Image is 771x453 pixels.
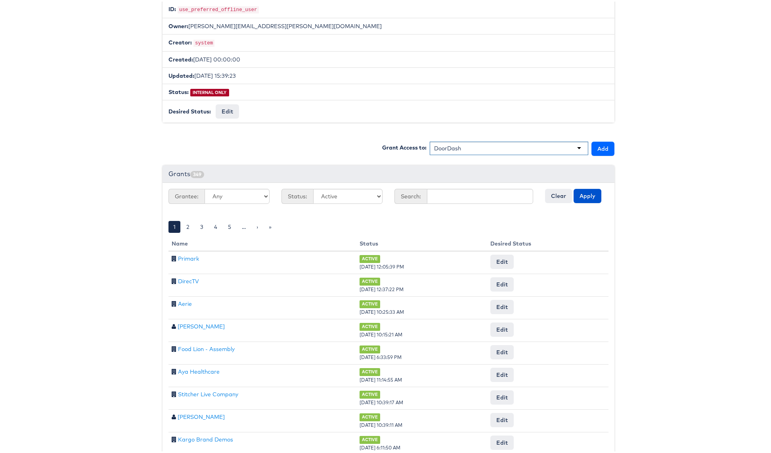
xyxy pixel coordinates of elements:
[360,443,400,449] span: [DATE] 6:11:50 AM
[168,37,192,44] b: Creator:
[356,235,487,250] th: Status
[168,54,193,61] b: Created:
[382,142,427,150] label: Grant Access to:
[178,5,259,12] code: use_preferred_offline_user
[360,307,404,313] span: [DATE] 10:25:33 AM
[360,412,381,419] span: ACTIVE
[168,4,176,11] b: ID:
[360,389,381,397] span: ACTIVE
[591,140,614,154] button: Add
[360,434,381,442] span: ACTIVE
[172,277,176,282] span: Company
[209,219,222,231] a: 4
[178,344,235,351] a: Food Lion - Assembly
[172,299,176,305] span: Company
[574,187,601,202] button: Apply
[281,187,313,202] span: Status:
[178,321,225,328] a: [PERSON_NAME]
[178,367,220,374] a: Aya Healthcare
[252,219,263,231] a: ›
[182,219,194,231] a: 2
[172,367,176,373] span: Company
[195,219,208,231] a: 3
[490,411,514,426] button: Edit
[168,87,189,94] b: Status:
[168,106,211,113] b: Desired Status:
[178,389,238,396] a: Stitcher Live Company
[394,187,427,202] span: Search:
[360,420,402,426] span: [DATE] 10:39:11 AM
[216,103,239,117] button: Edit
[172,390,176,395] span: Company
[490,344,514,358] button: Edit
[360,330,402,336] span: [DATE] 10:15:21 AM
[360,375,402,381] span: [DATE] 11:14:55 AM
[163,66,614,83] li: [DATE] 15:39:23
[178,434,233,441] a: Kargo Brand Demos
[163,16,614,33] li: [PERSON_NAME][EMAIL_ADDRESS][PERSON_NAME][DOMAIN_NAME]
[360,262,404,268] span: [DATE] 12:05:39 PM
[172,413,176,418] span: User
[490,276,514,290] button: Edit
[490,389,514,403] button: Edit
[360,299,381,306] span: ACTIVE
[178,276,199,283] a: DirecTV
[490,298,514,313] button: Edit
[163,164,614,181] div: Grants
[163,50,614,66] li: [DATE] 00:00:00
[178,299,192,306] a: Aerie
[168,219,180,231] a: 1
[178,412,225,419] a: [PERSON_NAME]
[264,219,276,231] a: »
[172,322,176,328] span: User
[178,253,199,261] a: Primark
[360,344,381,351] span: ACTIVE
[168,71,194,78] b: Updated:
[190,169,204,177] span: 349
[360,321,381,329] span: ACTIVE
[360,367,381,374] span: ACTIVE
[168,235,356,250] th: Name
[545,187,572,202] button: Clear
[360,398,403,404] span: [DATE] 10:39:17 AM
[168,187,205,202] span: Grantee:
[490,253,514,267] button: Edit
[360,253,381,261] span: ACTIVE
[490,321,514,335] button: Edit
[360,353,402,359] span: [DATE] 6:33:59 PM
[190,87,229,95] span: INTERNAL ONLY
[360,276,381,284] span: ACTIVE
[490,366,514,380] button: Edit
[434,143,461,151] div: DoorDash
[490,434,514,448] button: Edit
[487,235,609,250] th: Desired Status
[168,21,188,28] b: Owner:
[172,254,176,260] span: Company
[172,345,176,350] span: Company
[223,219,236,231] a: 5
[172,435,176,441] span: Company
[193,38,214,45] code: system
[237,219,251,231] a: …
[360,285,404,291] span: [DATE] 12:37:22 PM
